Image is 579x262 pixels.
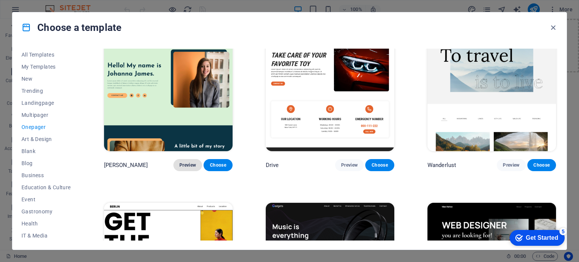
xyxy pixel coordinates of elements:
[21,121,71,133] button: Onepager
[234,33,271,43] span: Add elements
[266,161,279,169] p: Drive
[21,109,71,121] button: Multipager
[204,159,232,171] button: Choose
[527,159,556,171] button: Choose
[21,49,71,61] button: All Templates
[21,157,71,169] button: Blog
[21,133,71,145] button: Art & Design
[4,4,59,20] div: Get Started 5 items remaining, 0% complete
[104,161,148,169] p: [PERSON_NAME]
[54,2,61,9] div: 5
[21,208,71,215] span: Gastronomy
[266,33,394,151] img: Drive
[21,21,121,34] h4: Choose a template
[21,52,71,58] span: All Templates
[21,221,71,227] span: Health
[21,184,71,190] span: Education & Culture
[371,162,388,168] span: Choose
[21,64,71,70] span: My Templates
[21,160,71,166] span: Blog
[497,159,525,171] button: Preview
[427,161,456,169] p: Wanderlust
[274,33,316,43] span: Paste clipboard
[503,162,519,168] span: Preview
[21,61,71,73] button: My Templates
[21,124,71,130] span: Onepager
[21,97,71,109] button: Landingpage
[21,100,71,106] span: Landingpage
[21,172,71,178] span: Business
[21,218,71,230] button: Health
[21,196,71,202] span: Event
[21,205,71,218] button: Gastronomy
[179,162,196,168] span: Preview
[173,159,202,171] button: Preview
[341,162,358,168] span: Preview
[21,76,71,82] span: New
[21,230,71,242] button: IT & Media
[335,159,364,171] button: Preview
[21,193,71,205] button: Event
[21,136,71,142] span: Art & Design
[21,112,71,118] span: Multipager
[21,85,71,97] button: Trending
[20,8,53,15] div: Get Started
[427,33,556,151] img: Wanderlust
[21,73,71,85] button: New
[21,148,71,154] span: Blank
[365,159,394,171] button: Choose
[21,181,71,193] button: Education & Culture
[21,233,71,239] span: IT & Media
[21,88,71,94] span: Trending
[104,33,233,151] img: Johanna James
[21,145,71,157] button: Blank
[533,162,550,168] span: Choose
[210,162,226,168] span: Choose
[21,169,71,181] button: Business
